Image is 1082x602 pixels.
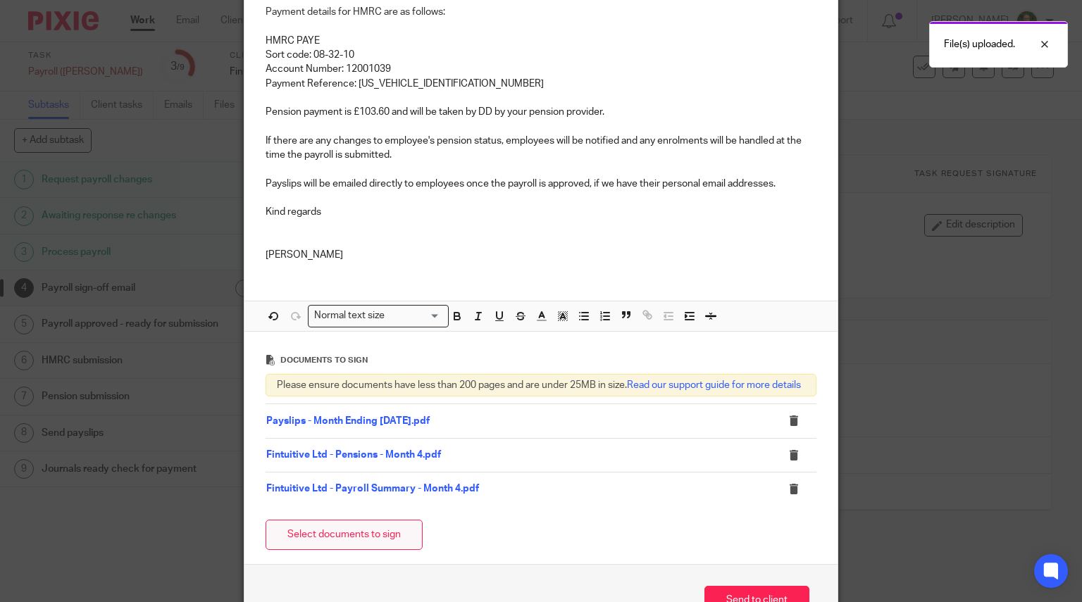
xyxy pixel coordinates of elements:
button: Select documents to sign [266,520,423,550]
span: Documents to sign [280,356,368,364]
input: Search for option [390,308,440,323]
div: Search for option [308,305,449,327]
p: If there are any changes to employee's pension status, employees will be notified and any enrolme... [266,134,817,163]
p: Payslips will be emailed directly to employees once the payroll is approved, if we have their per... [266,177,817,191]
div: Please ensure documents have less than 200 pages and are under 25MB in size. [266,374,817,396]
a: Fintuitive Ltd - Pensions - Month 4.pdf [266,450,441,460]
span: Normal text size [311,308,388,323]
p: File(s) uploaded. [944,37,1015,51]
p: [PERSON_NAME] [266,248,817,262]
a: Read our support guide for more details [627,380,801,390]
a: Payslips - Month Ending [DATE].pdf [266,416,430,426]
a: Fintuitive Ltd - Payroll Summary - Month 4.pdf [266,484,479,494]
p: Kind regards [266,205,817,219]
